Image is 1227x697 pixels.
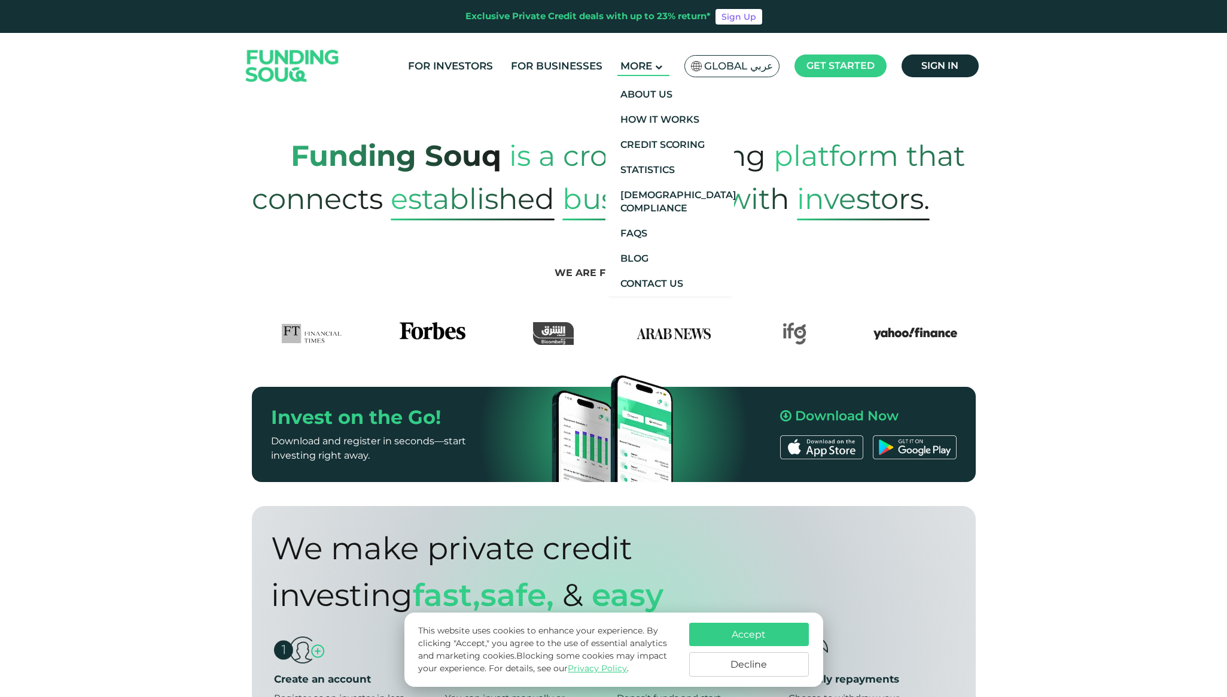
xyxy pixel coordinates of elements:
[605,157,734,183] a: Statistics
[788,672,953,686] div: Monthly repayments
[620,60,652,72] span: More
[271,434,508,462] p: Download and register in seconds—start investing right away.
[480,576,554,614] span: safe,
[795,408,899,424] span: Download Now
[413,576,480,614] span: Fast,
[592,576,663,614] span: Easy
[921,60,958,71] span: Sign in
[873,435,956,459] img: Google Play
[274,672,439,686] div: Create an account
[689,652,809,677] button: Decline
[282,322,342,345] img: FTLogo Logo
[605,132,734,157] a: Credit Scoring
[509,126,766,185] span: is a crowdfunding
[400,322,465,345] img: Forbes Logo
[689,623,809,646] button: Accept
[542,357,686,501] img: Mobile App
[234,36,351,96] img: Logo
[605,271,734,296] a: Contact Us
[391,177,555,220] span: established
[691,61,702,71] img: SA Flag
[605,82,734,107] a: About Us
[465,10,711,23] div: Exclusive Private Credit deals with up to 23% return*
[533,322,574,345] img: Asharq Business Logo
[780,435,863,459] img: App Store
[418,625,677,675] p: This website uses cookies to enhance your experience. By clicking "Accept," you agree to the use ...
[806,60,875,71] span: Get started
[704,59,773,73] span: Global عربي
[632,322,716,345] img: Arab News Logo
[418,650,667,674] span: Blocking some cookies may impact your experience.
[291,138,501,173] strong: Funding Souq
[274,637,325,663] img: create-account
[508,56,605,76] a: For Businesses
[605,246,734,271] a: Blog
[797,177,930,220] span: Investors.
[605,183,734,221] a: [DEMOGRAPHIC_DATA] Compliance
[568,663,627,674] a: Privacy Policy
[405,56,496,76] a: For Investors
[902,54,979,77] a: Sign in
[716,9,762,25] a: Sign Up
[271,405,441,429] span: Invest on the Go!
[555,267,673,278] span: We are featured on
[605,221,734,246] a: FAQs
[783,322,806,345] img: IFG Logo
[562,177,718,220] span: Businesses
[726,169,789,228] span: with
[271,525,888,619] div: We make private credit investing
[489,663,629,674] span: For details, see our .
[873,322,957,345] img: Yahoo Finance Logo
[605,107,734,132] a: How It Works
[562,576,583,614] span: &
[252,126,965,228] span: platform that connects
